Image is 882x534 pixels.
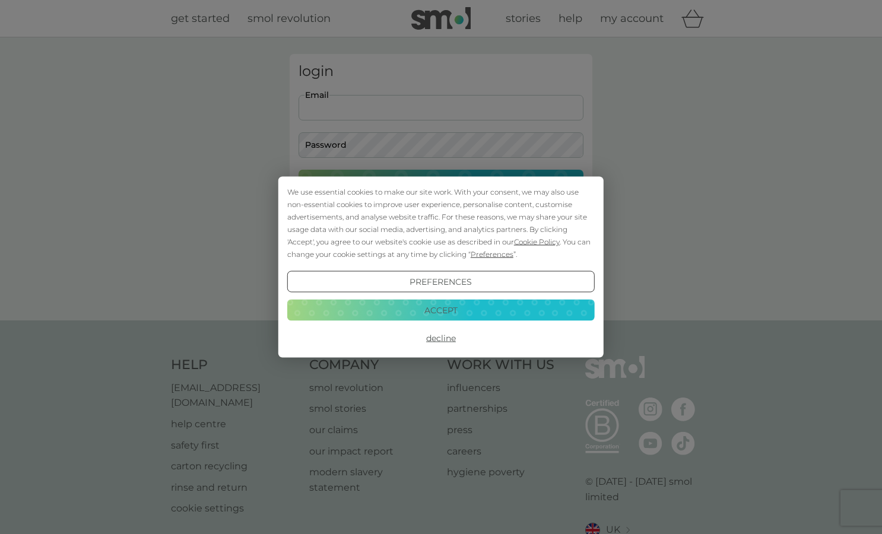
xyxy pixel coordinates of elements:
[514,237,560,246] span: Cookie Policy
[278,177,604,358] div: Cookie Consent Prompt
[471,250,513,259] span: Preferences
[287,299,595,320] button: Accept
[287,271,595,293] button: Preferences
[287,328,595,349] button: Decline
[287,186,595,260] div: We use essential cookies to make our site work. With your consent, we may also use non-essential ...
